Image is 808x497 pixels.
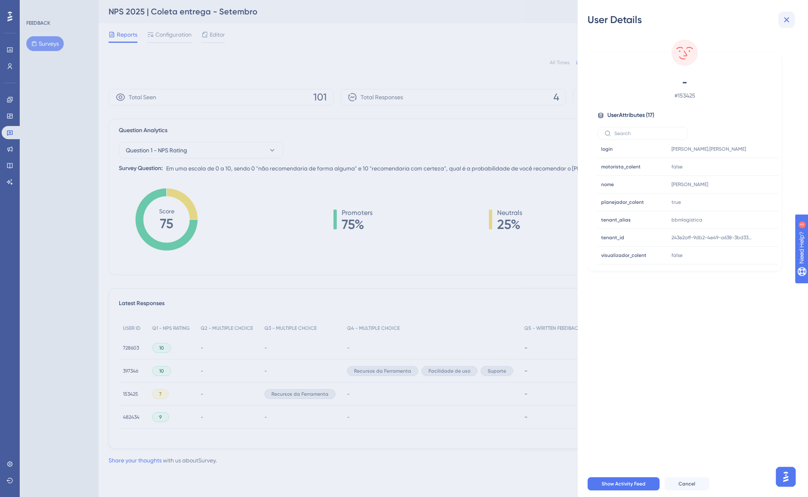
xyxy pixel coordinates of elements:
span: motorista_colent [601,163,641,170]
div: User Details [588,13,798,26]
span: bbmlogistica [671,217,702,223]
input: Search [614,131,681,136]
span: planejador_colent [601,199,644,205]
span: [PERSON_NAME].[PERSON_NAME] [671,146,746,152]
span: login [601,146,613,152]
span: 243e2aff-9db2-4e49-a638-3bd337a8321a [671,234,754,241]
span: Need Help? [19,2,51,12]
span: [PERSON_NAME] [671,181,708,188]
div: 3 [57,4,60,11]
span: Cancel [678,481,695,487]
iframe: UserGuiding AI Assistant Launcher [773,464,798,489]
span: true [671,199,681,205]
span: false [671,163,683,170]
span: visualizador_colent [601,252,646,259]
span: - [612,76,757,89]
span: nome [601,181,614,188]
span: tenant_alias [601,217,631,223]
span: false [671,252,683,259]
button: Show Activity Feed [588,477,660,490]
span: tenant_id [601,234,624,241]
button: Cancel [664,477,709,490]
span: # 153425 [612,91,757,100]
span: User Attributes ( 17 ) [607,110,654,120]
span: Show Activity Feed [602,481,646,487]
